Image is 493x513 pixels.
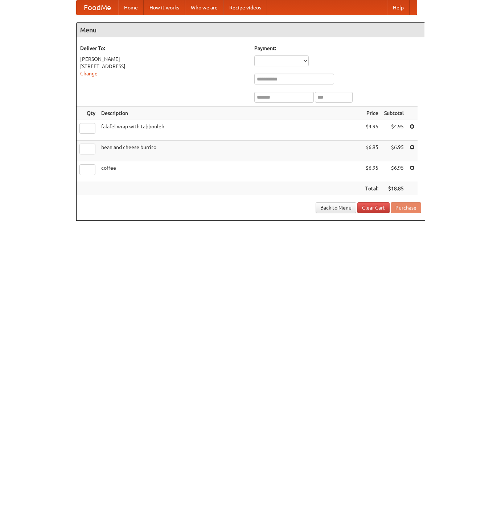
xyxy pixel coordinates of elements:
[362,107,381,120] th: Price
[362,141,381,161] td: $6.95
[381,141,407,161] td: $6.95
[391,202,421,213] button: Purchase
[98,141,362,161] td: bean and cheese burrito
[98,120,362,141] td: falafel wrap with tabbouleh
[381,161,407,182] td: $6.95
[77,23,425,37] h4: Menu
[77,107,98,120] th: Qty
[387,0,410,15] a: Help
[144,0,185,15] a: How it works
[185,0,223,15] a: Who we are
[223,0,267,15] a: Recipe videos
[254,45,421,52] h5: Payment:
[80,45,247,52] h5: Deliver To:
[80,55,247,63] div: [PERSON_NAME]
[316,202,356,213] a: Back to Menu
[98,107,362,120] th: Description
[362,161,381,182] td: $6.95
[362,182,381,195] th: Total:
[381,182,407,195] th: $18.85
[381,120,407,141] td: $4.95
[357,202,390,213] a: Clear Cart
[118,0,144,15] a: Home
[77,0,118,15] a: FoodMe
[80,71,98,76] a: Change
[381,107,407,120] th: Subtotal
[98,161,362,182] td: coffee
[362,120,381,141] td: $4.95
[80,63,247,70] div: [STREET_ADDRESS]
